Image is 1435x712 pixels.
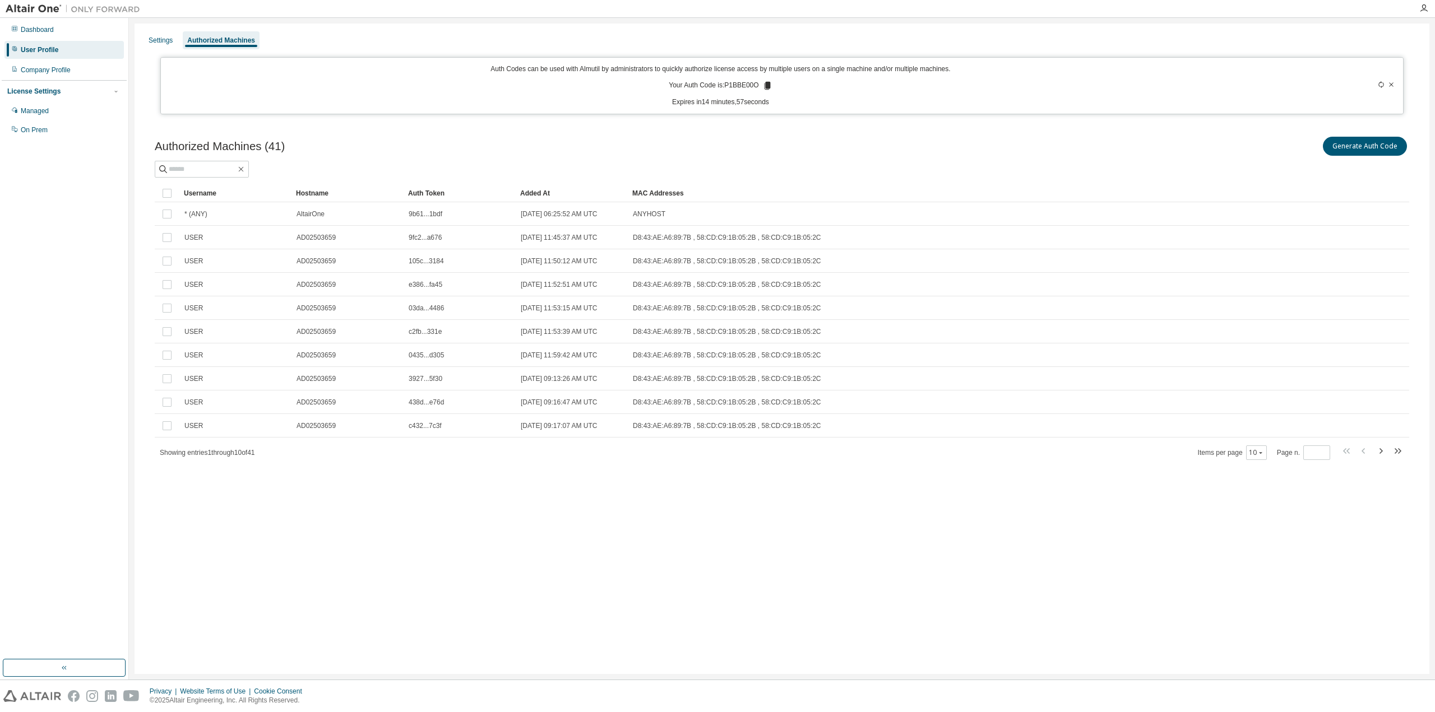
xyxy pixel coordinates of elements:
[180,687,254,696] div: Website Terms of Use
[633,257,821,266] span: D8:43:AE:A6:89:7B , 58:CD:C9:1B:05:2B , 58:CD:C9:1B:05:2C
[3,690,61,702] img: altair_logo.svg
[184,304,203,313] span: USER
[21,25,54,34] div: Dashboard
[633,351,821,360] span: D8:43:AE:A6:89:7B , 58:CD:C9:1B:05:2B , 58:CD:C9:1B:05:2C
[21,125,48,134] div: On Prem
[184,257,203,266] span: USER
[68,690,80,702] img: facebook.svg
[521,304,598,313] span: [DATE] 11:53:15 AM UTC
[633,327,821,336] span: D8:43:AE:A6:89:7B , 58:CD:C9:1B:05:2B , 58:CD:C9:1B:05:2C
[184,280,203,289] span: USER
[1277,445,1330,460] span: Page n.
[409,351,444,360] span: 0435...d305
[86,690,98,702] img: instagram.svg
[633,304,821,313] span: D8:43:AE:A6:89:7B , 58:CD:C9:1B:05:2B , 58:CD:C9:1B:05:2C
[7,87,61,96] div: License Settings
[632,184,1291,202] div: MAC Addresses
[409,327,442,336] span: c2fb...331e
[160,449,255,457] span: Showing entries 1 through 10 of 41
[297,304,336,313] span: AD02503659
[633,374,821,383] span: D8:43:AE:A6:89:7B , 58:CD:C9:1B:05:2B , 58:CD:C9:1B:05:2C
[297,210,325,218] span: AltairOne
[184,398,203,407] span: USER
[150,687,180,696] div: Privacy
[521,257,598,266] span: [DATE] 11:50:12 AM UTC
[297,327,336,336] span: AD02503659
[633,210,665,218] span: ANYHOST
[168,97,1273,107] p: Expires in 14 minutes, 57 seconds
[184,327,203,336] span: USER
[184,374,203,383] span: USER
[297,374,336,383] span: AD02503659
[297,351,336,360] span: AD02503659
[296,184,399,202] div: Hostname
[21,106,49,115] div: Managed
[155,140,285,153] span: Authorized Machines (41)
[254,687,308,696] div: Cookie Consent
[633,233,821,242] span: D8:43:AE:A6:89:7B , 58:CD:C9:1B:05:2B , 58:CD:C9:1B:05:2C
[105,690,117,702] img: linkedin.svg
[521,351,598,360] span: [DATE] 11:59:42 AM UTC
[297,233,336,242] span: AD02503659
[521,280,598,289] span: [DATE] 11:52:51 AM UTC
[123,690,140,702] img: youtube.svg
[297,280,336,289] span: AD02503659
[409,210,442,218] span: 9b61...1bdf
[409,421,442,430] span: c432...7c3f
[168,64,1273,74] p: Auth Codes can be used with Almutil by administrators to quickly authorize license access by mult...
[297,257,336,266] span: AD02503659
[409,398,444,407] span: 438d...e76d
[409,233,442,242] span: 9fc2...a676
[184,184,287,202] div: Username
[1249,448,1264,457] button: 10
[521,421,598,430] span: [DATE] 09:17:07 AM UTC
[409,374,442,383] span: 3927...5f30
[6,3,146,15] img: Altair One
[1323,137,1407,156] button: Generate Auth Code
[633,398,821,407] span: D8:43:AE:A6:89:7B , 58:CD:C9:1B:05:2B , 58:CD:C9:1B:05:2C
[187,36,255,45] div: Authorized Machines
[633,280,821,289] span: D8:43:AE:A6:89:7B , 58:CD:C9:1B:05:2B , 58:CD:C9:1B:05:2C
[184,210,207,218] span: * (ANY)
[521,233,598,242] span: [DATE] 11:45:37 AM UTC
[184,233,203,242] span: USER
[521,210,598,218] span: [DATE] 06:25:52 AM UTC
[184,351,203,360] span: USER
[521,398,598,407] span: [DATE] 09:16:47 AM UTC
[521,327,598,336] span: [DATE] 11:53:39 AM UTC
[633,421,821,430] span: D8:43:AE:A6:89:7B , 58:CD:C9:1B:05:2B , 58:CD:C9:1B:05:2C
[150,696,309,705] p: © 2025 Altair Engineering, Inc. All Rights Reserved.
[1198,445,1267,460] span: Items per page
[520,184,623,202] div: Added At
[669,81,772,91] p: Your Auth Code is: P1BBE00O
[21,66,71,75] div: Company Profile
[21,45,58,54] div: User Profile
[184,421,203,430] span: USER
[297,421,336,430] span: AD02503659
[409,257,444,266] span: 105c...3184
[409,280,442,289] span: e386...fa45
[409,304,444,313] span: 03da...4486
[297,398,336,407] span: AD02503659
[149,36,173,45] div: Settings
[408,184,511,202] div: Auth Token
[521,374,598,383] span: [DATE] 09:13:26 AM UTC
